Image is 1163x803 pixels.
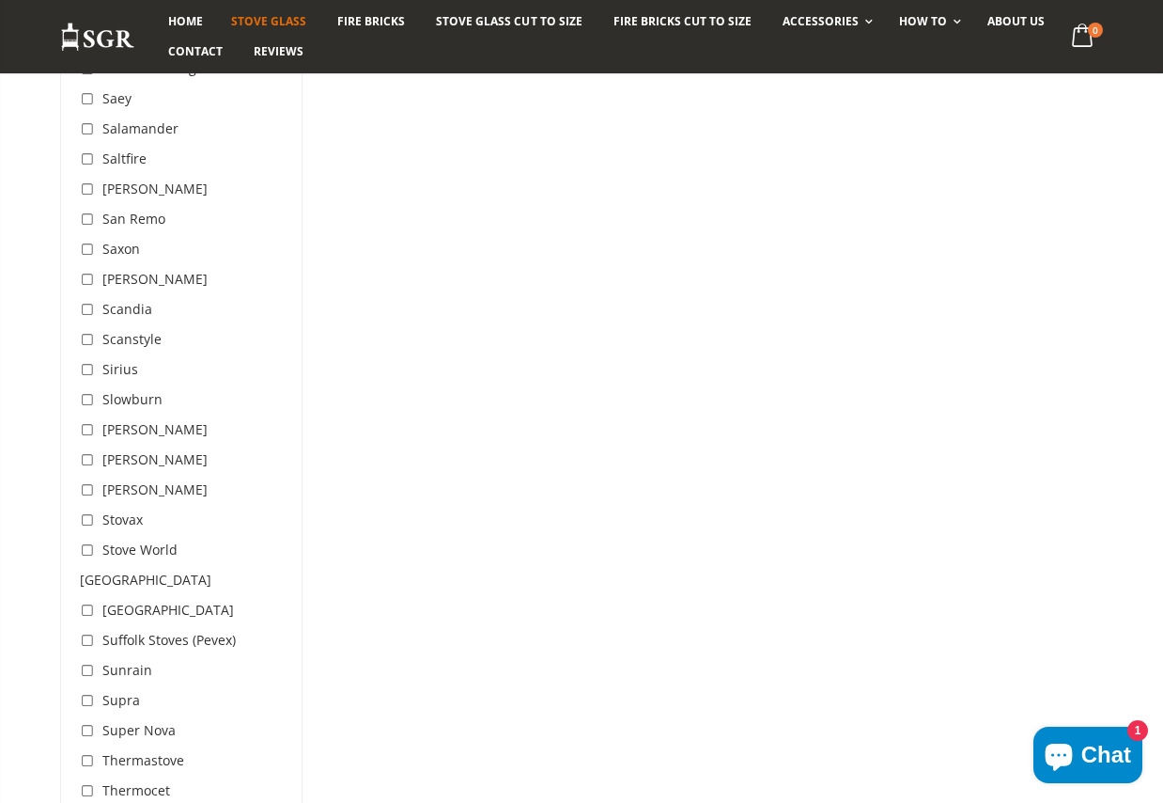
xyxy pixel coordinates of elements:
[783,13,859,29] span: Accessories
[168,13,203,29] span: Home
[102,390,163,408] span: Slowburn
[1088,23,1103,38] span: 0
[422,7,596,37] a: Stove Glass Cut To Size
[102,721,176,739] span: Super Nova
[436,13,581,29] span: Stove Glass Cut To Size
[102,751,184,769] span: Thermastove
[80,541,211,589] span: Stove World [GEOGRAPHIC_DATA]
[102,631,236,649] span: Suffolk Stoves (Pevex)
[102,360,138,378] span: Sirius
[102,240,140,258] span: Saxon
[102,180,208,197] span: [PERSON_NAME]
[768,7,882,37] a: Accessories
[102,119,178,137] span: Salamander
[168,43,223,59] span: Contact
[102,601,234,619] span: [GEOGRAPHIC_DATA]
[1064,19,1103,55] a: 0
[154,37,237,67] a: Contact
[102,300,152,318] span: Scandia
[102,691,140,709] span: Supra
[154,7,217,37] a: Home
[240,37,318,67] a: Reviews
[102,450,208,468] span: [PERSON_NAME]
[102,330,162,348] span: Scanstyle
[60,22,135,53] img: Stove Glass Replacement
[102,511,143,528] span: Stovax
[102,661,152,679] span: Sunrain
[102,270,208,288] span: [PERSON_NAME]
[613,13,752,29] span: Fire Bricks Cut To Size
[102,420,208,438] span: [PERSON_NAME]
[217,7,320,37] a: Stove Glass
[231,13,306,29] span: Stove Glass
[102,210,165,228] span: San Remo
[337,13,405,29] span: Fire Bricks
[885,7,970,37] a: How To
[102,781,170,799] span: Thermocet
[323,7,419,37] a: Fire Bricks
[254,43,303,59] span: Reviews
[1028,727,1148,788] inbox-online-store-chat: Shopify online store chat
[102,150,147,167] span: Saltfire
[102,480,208,498] span: [PERSON_NAME]
[599,7,766,37] a: Fire Bricks Cut To Size
[987,13,1045,29] span: About us
[973,7,1059,37] a: About us
[899,13,947,29] span: How To
[102,89,132,107] span: Saey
